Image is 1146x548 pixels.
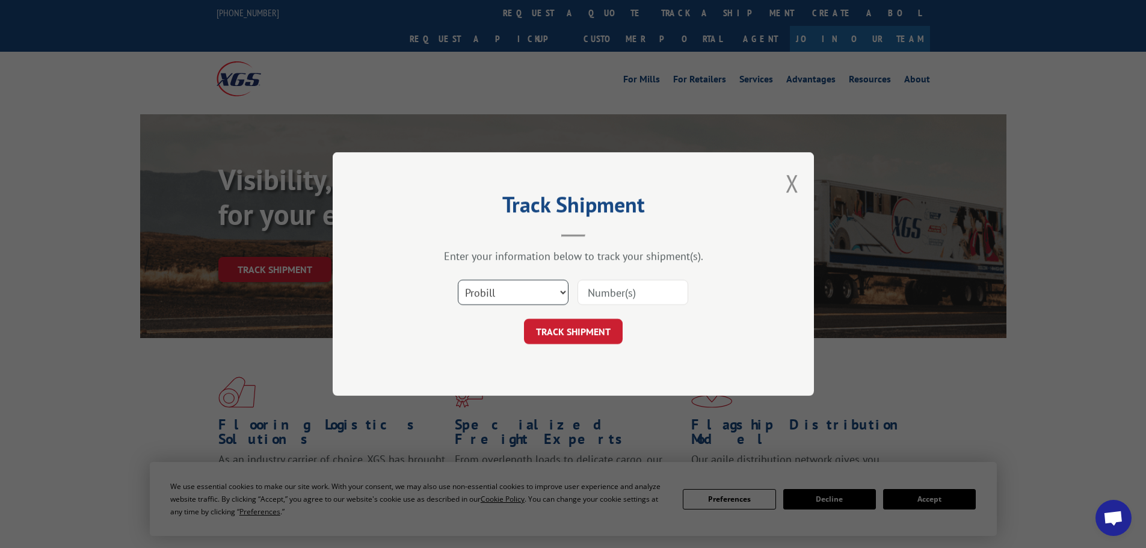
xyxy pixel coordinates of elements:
[578,280,688,305] input: Number(s)
[524,319,623,344] button: TRACK SHIPMENT
[393,249,754,263] div: Enter your information below to track your shipment(s).
[393,196,754,219] h2: Track Shipment
[786,167,799,199] button: Close modal
[1095,500,1132,536] div: Open chat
